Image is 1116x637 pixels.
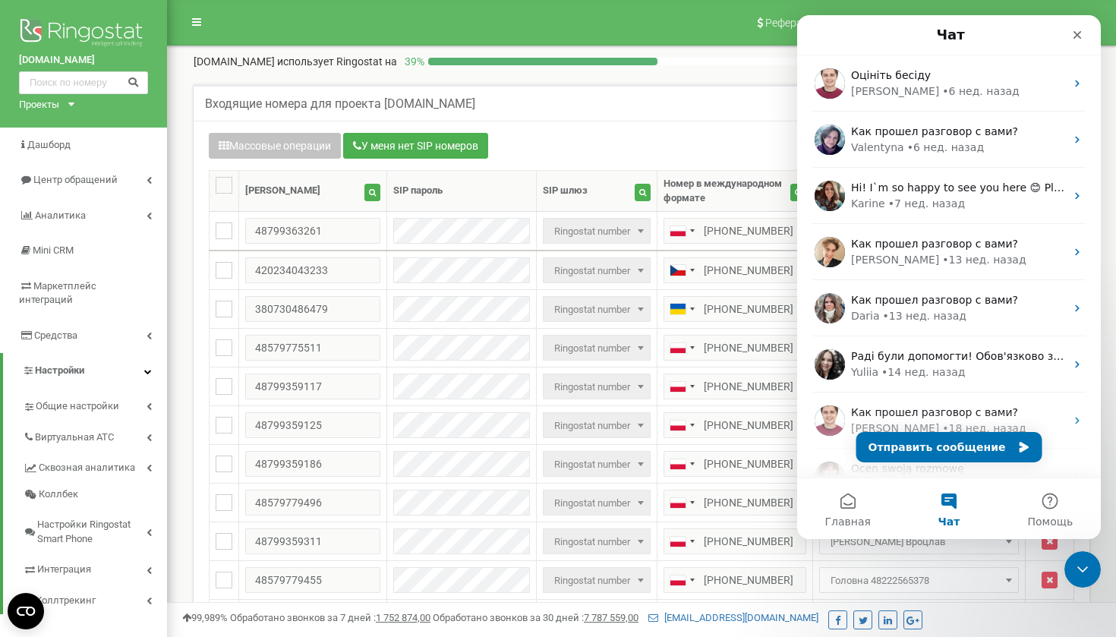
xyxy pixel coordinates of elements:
div: [PERSON_NAME] [54,237,142,253]
span: Ringostat number [543,567,651,593]
div: SIP шлюз [543,184,588,198]
div: [PERSON_NAME] [245,184,320,198]
span: Ringostat number [543,335,651,361]
button: Помощь [203,463,304,524]
span: Дашборд [27,139,71,150]
span: Маркетплейс интеграций [19,280,96,306]
span: Чат [141,501,163,512]
button: Open CMP widget [8,593,44,629]
iframe: Intercom live chat [797,15,1101,539]
span: Главная [27,501,73,512]
img: Profile image for Volodymyr [17,222,48,252]
div: Daria [54,293,83,309]
span: Сквозная аналитика [39,461,135,475]
div: Telephone country code [664,374,699,399]
input: 512 345 678 [664,490,806,516]
button: У меня нет SIP номеров [343,133,488,159]
div: • 13 нед. назад [86,293,169,309]
input: 512 345 678 [664,412,806,438]
div: Telephone country code [664,568,699,592]
span: Ringostat number [548,454,645,475]
div: Yuliia [54,349,81,365]
span: Mini CRM [33,244,74,256]
div: Telephone country code [664,452,699,476]
span: Аналитика [35,210,86,221]
img: Profile image for Artur [17,390,48,421]
span: Ringostat number [548,377,645,398]
span: Ringostat number [543,374,651,399]
u: 7 787 559,00 [584,612,638,623]
a: Настройки [3,353,167,389]
div: Telephone country code [664,413,699,437]
button: Массовые операции [209,133,341,159]
img: Ringostat logo [19,15,148,53]
a: Коллбек [23,481,167,508]
a: [EMAIL_ADDRESS][DOMAIN_NAME] [648,612,818,623]
a: Сквозная аналитика [23,450,167,481]
span: Ringostat number [548,221,645,242]
input: 512 345 678 [664,451,806,477]
a: Интеграция [23,552,167,583]
div: Telephone country code [664,219,699,243]
span: Общие настройки [36,399,119,414]
u: 1 752 874,00 [376,612,430,623]
a: Коллтрекинг [23,583,167,614]
input: 512 345 678 [664,567,806,593]
div: Telephone country code [664,490,699,515]
span: 99,989% [182,612,228,623]
p: [DOMAIN_NAME] [194,54,397,69]
span: Danylo Khodykin Вроцлав [819,528,1019,554]
input: 512 345 678 [664,374,806,399]
span: Обработано звонков за 30 дней : [433,612,638,623]
input: Поиск по номеру [19,71,148,94]
div: Karine [54,181,88,197]
span: Ringostat number [548,531,645,553]
span: Коллбек [39,487,78,502]
h5: Входящие номера для проекта [DOMAIN_NAME] [205,97,475,111]
span: Ringostat number [548,570,645,591]
input: 512 345 678 [664,218,806,244]
div: • 7 нед. назад [91,181,168,197]
a: Настройки Ringostat Smart Phone [23,507,167,552]
div: Telephone country code [664,336,699,360]
span: Реферальная программа [765,17,891,29]
div: Номер в международном формате [664,177,790,205]
div: • 18 нед. назад [145,405,229,421]
span: Головна 48222565378 [819,567,1019,593]
span: Раді були допомогти! Обов'язково звертайтеся, якщо виникнуть питання! 😉 [54,335,487,347]
div: Проекты [19,98,59,112]
a: Общие настройки [23,389,167,420]
span: Ocen swoją rozmowę [54,447,167,459]
span: Ringostat number [543,412,651,438]
input: 601 123 456 [664,257,806,283]
span: Средства [34,330,77,341]
span: Ringostat number [543,451,651,477]
div: • 13 нед. назад [145,237,229,253]
span: Виртуальная АТС [35,430,114,445]
img: Profile image for Olga [17,446,48,477]
span: Ringostat number [543,257,651,283]
input: 512 345 678 [664,335,806,361]
th: SIP пароль [387,171,536,212]
button: Отправить сообщение [59,417,245,447]
div: [PERSON_NAME] [54,462,142,478]
span: Как прошел разговор с вами? [54,391,221,403]
span: Danylo Khodykin Вроцлав [824,531,1014,553]
span: Как прошел разговор с вами? [54,279,221,291]
span: Настройки Ringostat Smart Phone [37,518,147,546]
span: Коллтрекинг [36,594,96,608]
span: Ringostat number [548,493,645,514]
img: Profile image for Yuliia [17,334,48,364]
span: Ringostat number [543,296,651,322]
div: Telephone country code [664,258,699,282]
span: Центр обращений [33,174,118,185]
